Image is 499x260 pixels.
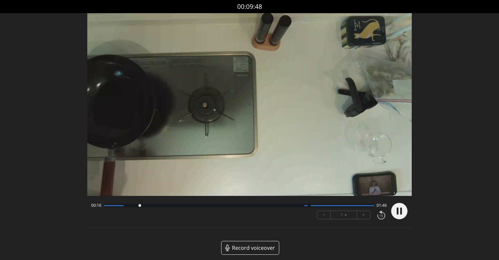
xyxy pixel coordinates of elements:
a: 00:09:48 [237,2,262,12]
span: 01:46 [377,203,387,208]
a: Record voiceover [221,241,279,255]
button: − [317,211,331,219]
div: 1 × [331,211,357,219]
button: + [357,211,370,219]
span: 00:16 [91,203,101,208]
span: Record voiceover [232,244,275,252]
